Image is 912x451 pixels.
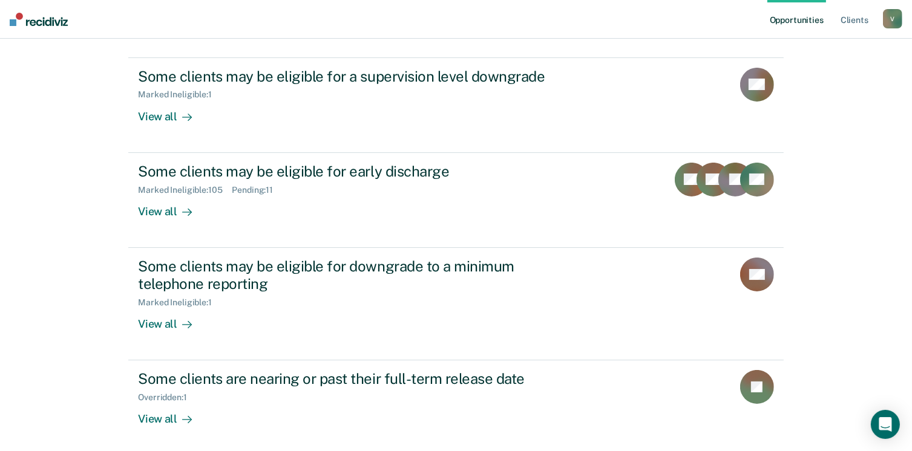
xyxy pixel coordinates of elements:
[128,153,783,248] a: Some clients may be eligible for early dischargeMarked Ineligible:105Pending:11View all
[138,370,563,388] div: Some clients are nearing or past their full-term release date
[138,258,563,293] div: Some clients may be eligible for downgrade to a minimum telephone reporting
[138,307,206,331] div: View all
[138,403,206,426] div: View all
[138,68,563,85] div: Some clients may be eligible for a supervision level downgrade
[138,100,206,123] div: View all
[883,9,902,28] button: V
[138,392,196,403] div: Overridden : 1
[871,410,900,439] div: Open Intercom Messenger
[138,185,232,195] div: Marked Ineligible : 105
[138,297,221,308] div: Marked Ineligible : 1
[128,248,783,360] a: Some clients may be eligible for downgrade to a minimum telephone reportingMarked Ineligible:1Vie...
[138,163,563,180] div: Some clients may be eligible for early discharge
[138,195,206,218] div: View all
[232,185,283,195] div: Pending : 11
[138,89,221,100] div: Marked Ineligible : 1
[128,57,783,153] a: Some clients may be eligible for a supervision level downgradeMarked Ineligible:1View all
[10,13,68,26] img: Recidiviz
